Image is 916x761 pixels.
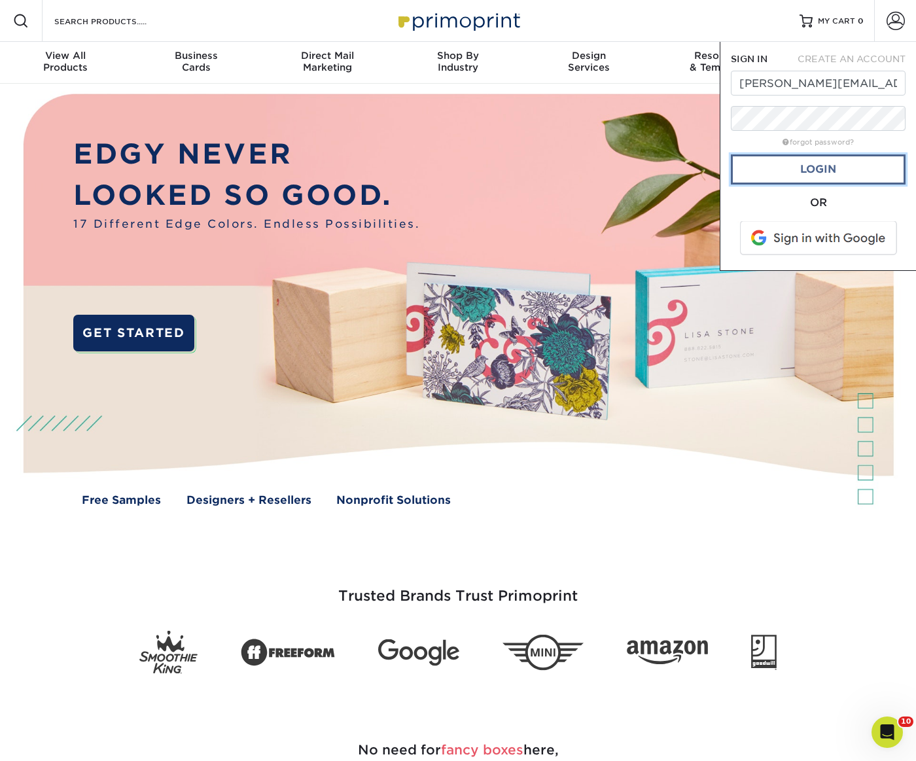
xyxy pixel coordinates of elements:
a: Free Samples [82,492,161,508]
div: OR [731,195,906,211]
img: Smoothie King [139,631,198,675]
span: 10 [898,717,913,727]
input: SEARCH PRODUCTS..... [53,13,181,29]
span: MY CART [818,16,855,27]
p: EDGY NEVER [73,133,420,175]
input: Email [731,71,906,96]
a: BusinessCards [131,42,262,84]
iframe: Intercom live chat [872,717,903,748]
span: Business [131,50,262,62]
div: Services [523,50,654,73]
span: Design [523,50,654,62]
a: Designers + Resellers [186,492,311,508]
span: Direct Mail [262,50,393,62]
a: DesignServices [523,42,654,84]
div: Marketing [262,50,393,73]
a: Login [731,154,906,185]
h3: Trusted Brands Trust Primoprint [75,556,841,620]
span: Shop By [393,50,523,62]
a: GET STARTED [73,315,194,351]
img: Mini [502,634,584,670]
img: Freeform [241,631,335,673]
a: Shop ByIndustry [393,42,523,84]
img: Google [378,639,459,665]
img: Amazon [627,640,708,665]
a: Resources& Templates [654,42,785,84]
span: SIGN IN [731,54,767,64]
span: Resources [654,50,785,62]
span: 17 Different Edge Colors. Endless Possibilities. [73,216,420,232]
div: & Templates [654,50,785,73]
a: Nonprofit Solutions [336,492,451,508]
span: CREATE AN ACCOUNT [798,54,906,64]
span: 0 [858,16,864,26]
img: Goodwill [751,635,777,670]
a: forgot password? [783,138,854,147]
img: Primoprint [393,7,523,35]
a: Direct MailMarketing [262,42,393,84]
span: fancy boxes [441,742,523,758]
div: Cards [131,50,262,73]
p: LOOKED SO GOOD. [73,175,420,216]
div: Industry [393,50,523,73]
